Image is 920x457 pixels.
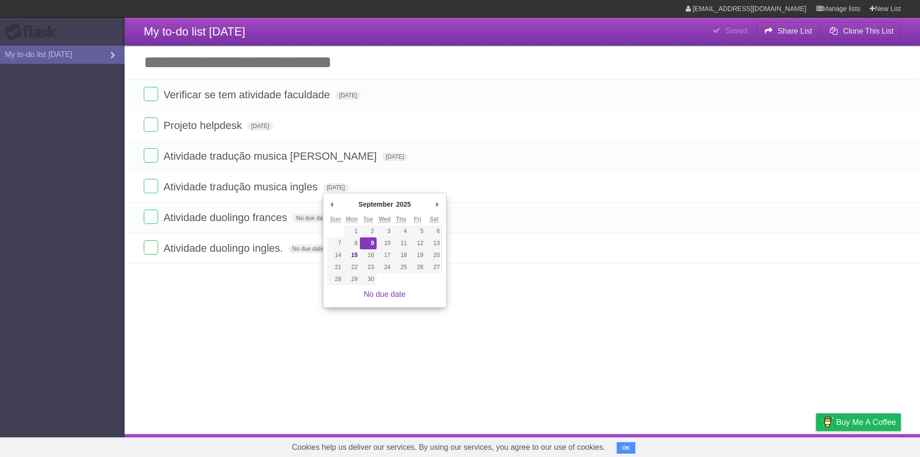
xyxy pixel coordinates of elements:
[396,216,406,223] abbr: Thursday
[725,26,747,35] b: Saved
[689,436,709,455] a: About
[360,249,376,261] button: 16
[426,237,442,249] button: 13
[247,122,273,130] span: [DATE]
[327,273,344,285] button: 28
[414,216,421,223] abbr: Friday
[5,23,62,41] div: Flask
[426,249,442,261] button: 20
[288,245,327,253] span: No due date
[379,216,391,223] abbr: Wednesday
[393,249,409,261] button: 18
[144,87,158,101] label: Done
[360,273,376,285] button: 30
[821,414,834,430] img: Buy me a coffee
[144,240,158,255] label: Done
[344,237,360,249] button: 8
[617,442,635,454] button: OK
[377,237,393,249] button: 10
[144,117,158,132] label: Done
[363,216,373,223] abbr: Tuesday
[409,249,425,261] button: 19
[344,249,360,261] button: 15
[840,436,901,455] a: Suggest a feature
[144,25,245,38] span: My to-do list [DATE]
[163,211,289,223] span: Atividade duolingo frances
[144,210,158,224] label: Done
[327,249,344,261] button: 14
[360,225,376,237] button: 2
[433,197,442,211] button: Next Month
[282,438,615,457] span: Cookies help us deliver our services. By using our services, you agree to our use of cookies.
[357,197,394,211] div: September
[426,225,442,237] button: 6
[364,290,405,298] a: No due date
[323,183,349,192] span: [DATE]
[344,273,360,285] button: 29
[393,225,409,237] button: 4
[346,216,358,223] abbr: Monday
[377,249,393,261] button: 17
[163,150,379,162] span: Atividade tradução musica [PERSON_NAME]
[804,436,828,455] a: Privacy
[327,197,337,211] button: Previous Month
[822,23,901,40] button: Clone This List
[330,216,341,223] abbr: Sunday
[144,148,158,163] label: Done
[360,237,376,249] button: 9
[843,27,894,35] b: Clone This List
[771,436,792,455] a: Terms
[377,261,393,273] button: 24
[163,119,244,131] span: Projeto helpdesk
[409,261,425,273] button: 26
[344,261,360,273] button: 22
[778,27,812,35] b: Share List
[327,261,344,273] button: 21
[836,414,896,431] span: Buy me a coffee
[382,152,408,161] span: [DATE]
[393,237,409,249] button: 11
[377,225,393,237] button: 3
[409,225,425,237] button: 5
[429,216,438,223] abbr: Saturday
[360,261,376,273] button: 23
[292,214,331,223] span: No due date
[394,197,412,211] div: 2025
[144,179,158,193] label: Done
[344,225,360,237] button: 1
[409,237,425,249] button: 12
[426,261,442,273] button: 27
[163,181,320,193] span: Atividade tradução musica ingles
[816,413,901,431] a: Buy me a coffee
[327,237,344,249] button: 7
[393,261,409,273] button: 25
[163,89,332,101] span: Verificar se tem atividade faculdade
[720,436,759,455] a: Developers
[163,242,286,254] span: Atividade duolingo ingles.
[335,91,361,100] span: [DATE]
[757,23,820,40] button: Share List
